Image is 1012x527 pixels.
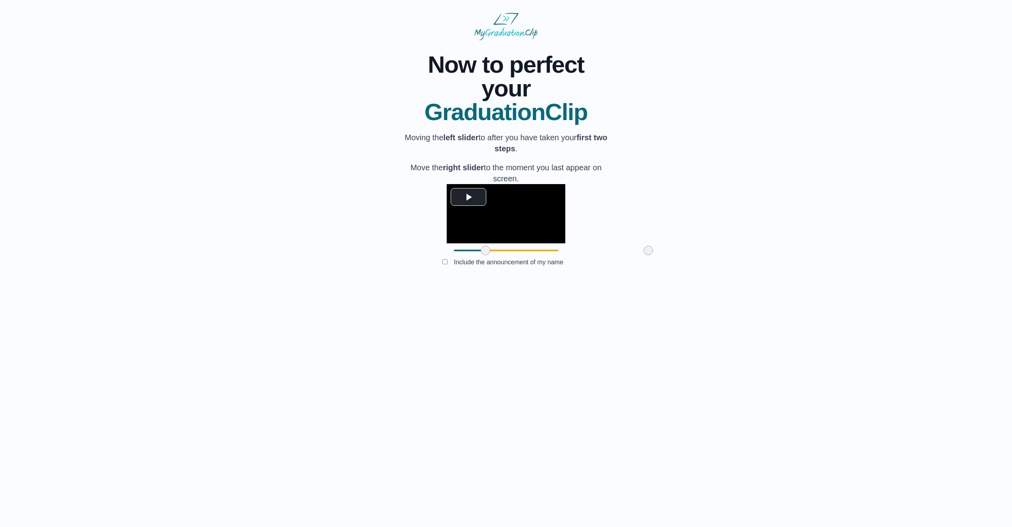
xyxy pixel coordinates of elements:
[474,13,538,40] img: MyGraduationClip
[402,162,610,184] p: Move the to the moment you last appear on screen.
[451,188,486,206] button: Play Video
[443,163,483,172] b: right slider
[447,256,570,269] label: Include the announcement of my name
[402,100,610,124] span: GraduationClip
[495,133,607,153] b: first two steps
[447,184,565,243] div: Video Player
[402,132,610,154] p: Moving the to after you have taken your .
[444,133,479,142] b: left slider
[402,53,610,100] span: Now to perfect your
